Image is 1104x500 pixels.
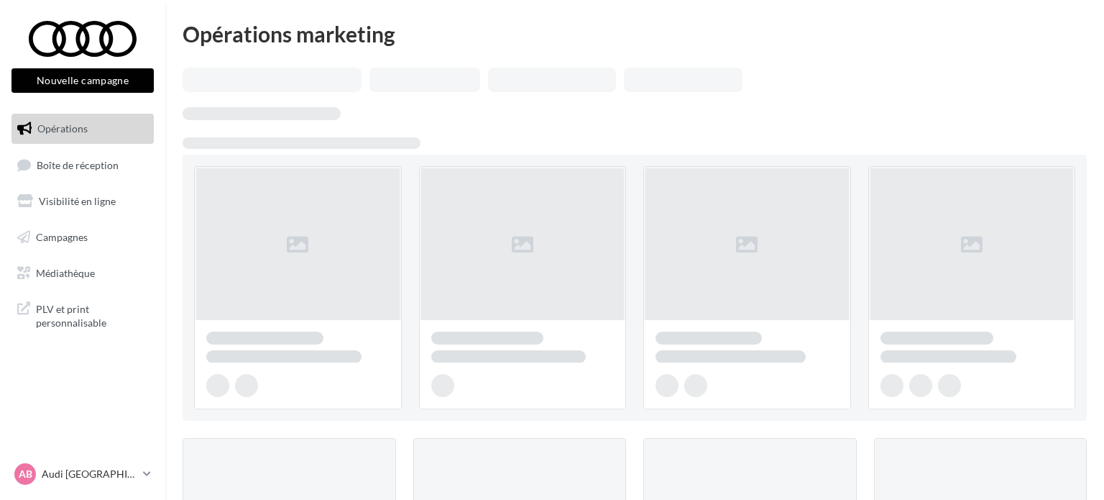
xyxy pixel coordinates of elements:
p: Audi [GEOGRAPHIC_DATA] [42,467,137,481]
a: AB Audi [GEOGRAPHIC_DATA] [11,460,154,488]
a: Visibilité en ligne [9,186,157,217]
span: AB [19,467,32,481]
span: Boîte de réception [37,158,119,171]
span: Opérations [37,122,88,135]
a: Opérations [9,114,157,144]
a: PLV et print personnalisable [9,294,157,336]
div: Opérations marketing [183,23,1087,45]
span: Médiathèque [36,266,95,278]
span: Campagnes [36,231,88,243]
a: Boîte de réception [9,150,157,181]
a: Médiathèque [9,258,157,288]
a: Campagnes [9,222,157,253]
button: Nouvelle campagne [11,68,154,93]
span: PLV et print personnalisable [36,299,148,330]
span: Visibilité en ligne [39,195,116,207]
